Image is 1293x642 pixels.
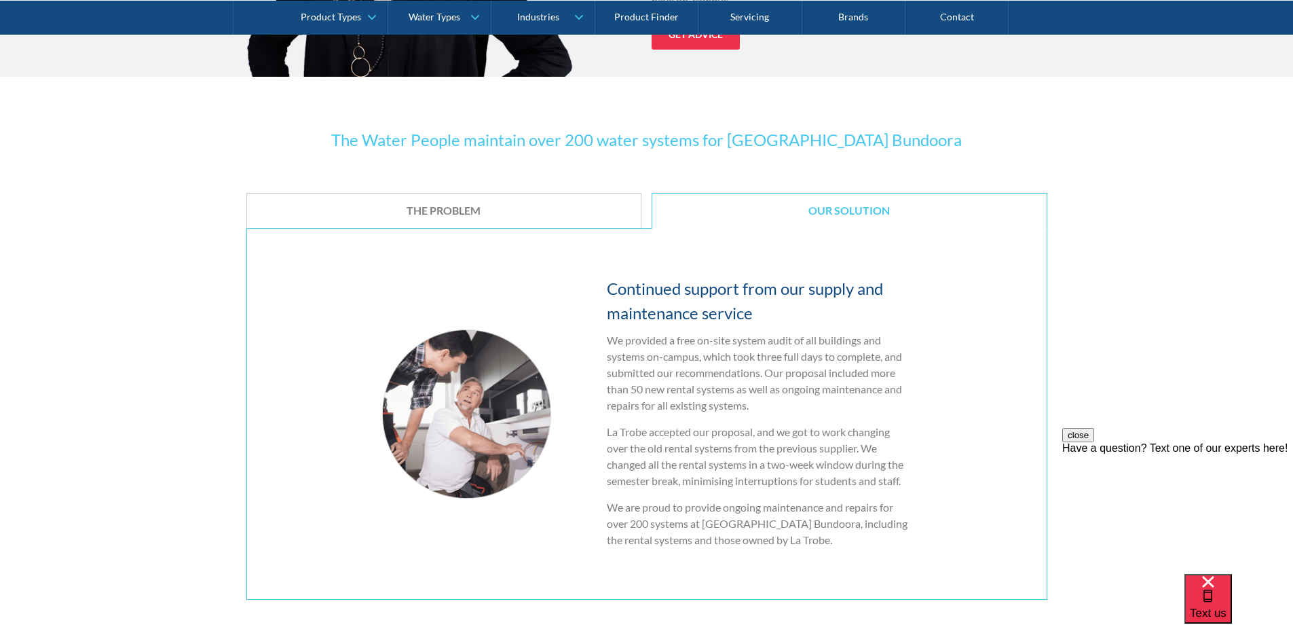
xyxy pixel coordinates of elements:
a: GET advice [652,19,740,50]
p: We provided a free on-site system audit of all buildings and systems on-campus, which took three ... [607,332,911,414]
img: the solution support image [382,329,551,499]
div: Industries [517,11,559,22]
div: Our Solution [673,204,1026,218]
p: La Trobe accepted our proposal, and we got to work changing over the old rental systems from the ... [607,424,911,489]
iframe: podium webchat widget bubble [1184,574,1293,642]
p: We are proud to provide ongoing maintenance and repairs for over 200 systems at [GEOGRAPHIC_DATA]... [607,499,911,548]
div: Water Types [409,11,460,22]
div: The Problem [267,204,621,218]
h4: Continued support from our supply and maintenance service [607,277,911,325]
h3: The Water People maintain over 200 water systems for [GEOGRAPHIC_DATA] Bundoora [246,128,1047,152]
div: Product Types [301,11,361,22]
iframe: podium webchat widget prompt [1062,428,1293,591]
